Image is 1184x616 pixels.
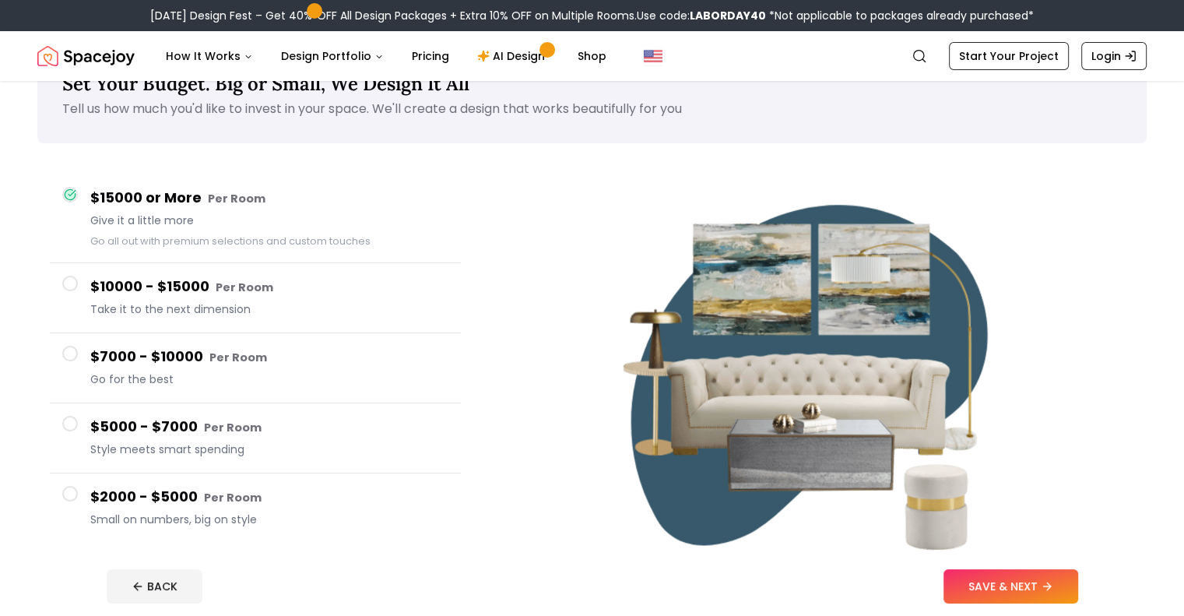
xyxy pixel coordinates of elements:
[90,276,448,298] h4: $10000 - $15000
[209,350,267,365] small: Per Room
[153,40,265,72] button: How It Works
[465,40,562,72] a: AI Design
[153,40,619,72] nav: Main
[565,40,619,72] a: Shop
[62,72,469,96] span: Set Your Budget. Big or Small, We Design It All
[90,416,448,438] h4: $5000 - $7000
[50,174,461,263] button: $15000 or More Per RoomGive it a little moreGo all out with premium selections and custom touches
[644,47,662,65] img: United States
[399,40,462,72] a: Pricing
[269,40,396,72] button: Design Portfolio
[37,40,135,72] img: Spacejoy Logo
[62,100,1122,118] p: Tell us how much you'd like to invest in your space. We'll create a design that works beautifully...
[50,403,461,473] button: $5000 - $7000 Per RoomStyle meets smart spending
[90,346,448,368] h4: $7000 - $10000
[216,280,273,295] small: Per Room
[1081,42,1147,70] a: Login
[90,234,371,248] small: Go all out with premium selections and custom touches
[50,473,461,543] button: $2000 - $5000 Per RoomSmall on numbers, big on style
[204,420,262,435] small: Per Room
[949,42,1069,70] a: Start Your Project
[90,371,448,387] span: Go for the best
[37,40,135,72] a: Spacejoy
[50,263,461,333] button: $10000 - $15000 Per RoomTake it to the next dimension
[766,8,1034,23] span: *Not applicable to packages already purchased*
[637,8,766,23] span: Use code:
[943,569,1078,604] button: SAVE & NEXT
[107,569,202,604] button: BACK
[90,486,448,509] h4: $2000 - $5000
[90,442,448,457] span: Style meets smart spending
[37,31,1147,81] nav: Global
[90,512,448,527] span: Small on numbers, big on style
[690,8,766,23] b: LABORDAY40
[90,187,448,209] h4: $15000 or More
[50,333,461,403] button: $7000 - $10000 Per RoomGo for the best
[90,213,448,228] span: Give it a little more
[90,301,448,317] span: Take it to the next dimension
[150,8,1034,23] div: [DATE] Design Fest – Get 40% OFF All Design Packages + Extra 10% OFF on Multiple Rooms.
[204,490,262,505] small: Per Room
[208,191,265,206] small: Per Room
